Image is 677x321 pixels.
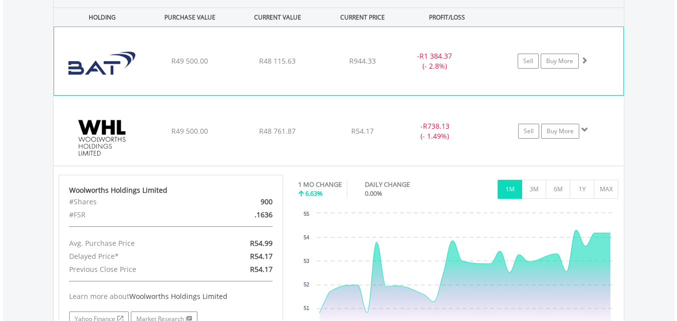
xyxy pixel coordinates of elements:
text: 51 [304,305,310,311]
button: MAX [594,180,618,199]
span: 6.63% [305,189,323,198]
span: R54.99 [250,238,273,248]
a: Buy More [541,124,579,139]
button: 3M [522,180,546,199]
span: R48 761.87 [259,126,296,136]
div: Avg. Purchase Price [62,237,207,250]
span: R54.17 [250,264,273,274]
div: .1636 [207,208,280,221]
span: R944.33 [349,56,376,66]
span: 0.00% [365,189,382,198]
a: Sell [518,54,539,69]
div: CURRENT PRICE [322,8,402,27]
div: 900 [207,195,280,208]
div: #Shares [62,195,207,208]
button: 6M [546,180,570,199]
text: 53 [304,258,310,264]
img: EQU.ZA.WHL.png [59,109,145,163]
a: Sell [518,124,539,139]
span: R1 384.37 [419,51,452,61]
div: PURCHASE VALUE [147,8,233,27]
span: R48 115.63 [259,56,296,66]
span: R738.13 [423,121,449,131]
span: Woolworths Holdings Limited [129,291,228,301]
div: DAILY CHANGE [365,180,445,189]
a: Buy More [541,54,579,69]
text: 55 [304,211,310,217]
div: #FSR [62,208,207,221]
div: - (- 2.8%) [397,51,472,71]
div: Delayed Price* [62,250,207,263]
text: 52 [304,282,310,287]
span: R49 500.00 [171,126,208,136]
div: CURRENT VALUE [235,8,321,27]
img: EQU.ZA.BTI.png [59,40,145,93]
div: Learn more about [69,291,273,301]
span: R54.17 [250,251,273,261]
div: Previous Close Price [62,263,207,276]
div: - (- 1.49%) [397,121,473,141]
button: 1Y [570,180,594,199]
button: 1M [498,180,522,199]
div: PROFIT/LOSS [404,8,490,27]
div: HOLDING [54,8,145,27]
div: Woolworths Holdings Limited [69,185,273,195]
text: 54 [304,235,310,240]
span: R49 500.00 [171,56,208,66]
div: 1 MO CHANGE [298,180,342,189]
span: R54.17 [351,126,374,136]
